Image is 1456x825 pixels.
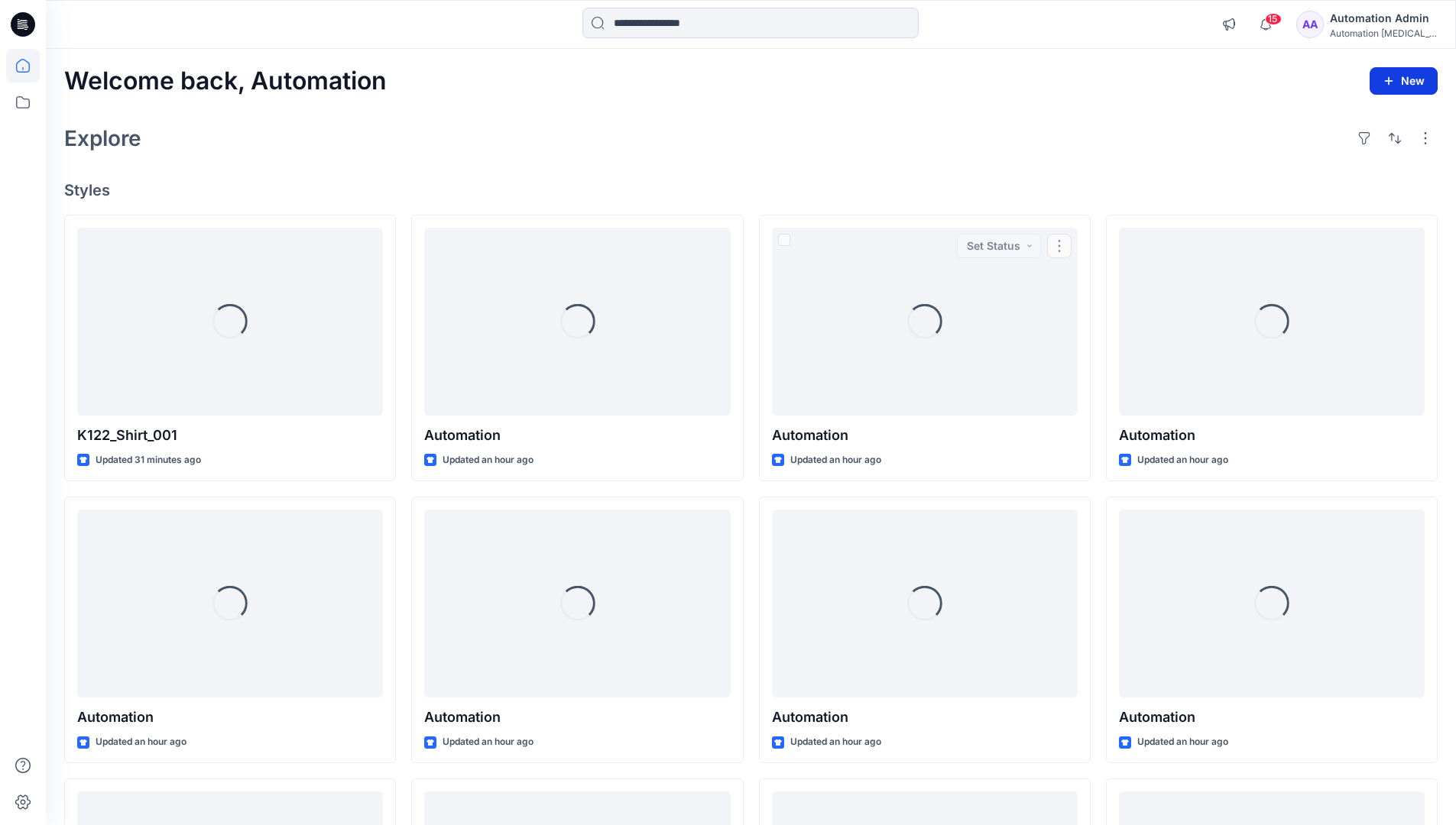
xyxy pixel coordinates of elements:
[77,707,383,728] p: Automation
[790,734,881,750] p: Updated an hour ago
[1265,13,1282,25] span: 15
[1296,11,1324,38] div: AA
[443,734,533,750] p: Updated an hour ago
[1119,425,1425,446] p: Automation
[772,425,1078,446] p: Automation
[424,707,730,728] p: Automation
[1330,27,1437,39] div: Automation [MEDICAL_DATA]...
[1370,67,1438,95] button: New
[443,452,533,468] p: Updated an hour ago
[64,126,141,150] h2: Explore
[424,425,730,446] p: Automation
[96,452,201,468] p: Updated 31 minutes ago
[96,734,186,750] p: Updated an hour ago
[790,452,881,468] p: Updated an hour ago
[64,67,387,95] h2: Welcome back, Automation
[1119,707,1425,728] p: Automation
[1137,452,1228,468] p: Updated an hour ago
[1330,9,1437,27] div: Automation Admin
[64,181,1438,199] h4: Styles
[772,707,1078,728] p: Automation
[1137,734,1228,750] p: Updated an hour ago
[77,425,383,446] p: K122_Shirt_001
